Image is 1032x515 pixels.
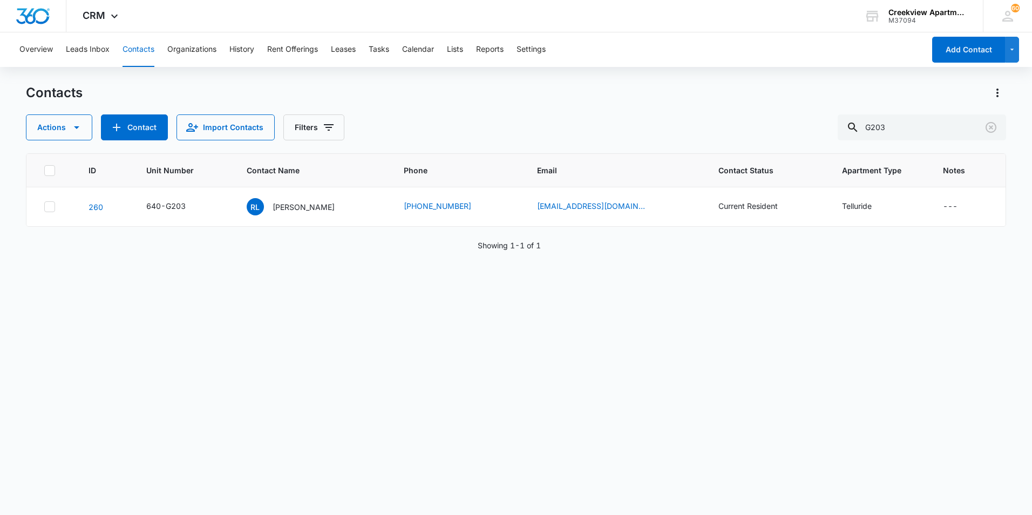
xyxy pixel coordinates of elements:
span: Email [537,165,676,176]
button: Reports [476,32,504,67]
button: Leases [331,32,356,67]
button: Calendar [402,32,434,67]
span: Unit Number [146,165,220,176]
div: Contact Name - Robert Lopez - Select to Edit Field [247,198,354,215]
a: [PHONE_NUMBER] [404,200,471,212]
a: [EMAIL_ADDRESS][DOMAIN_NAME] [537,200,645,212]
span: Phone [404,165,495,176]
button: Add Contact [932,37,1005,63]
div: account id [888,17,967,24]
button: Import Contacts [176,114,275,140]
button: Contacts [123,32,154,67]
button: Organizations [167,32,216,67]
a: Navigate to contact details page for Robert Lopez [89,202,103,212]
div: notifications count [1011,4,1020,12]
button: Rent Offerings [267,32,318,67]
span: Contact Name [247,165,363,176]
button: History [229,32,254,67]
button: Overview [19,32,53,67]
div: Email - 1907lopez@gmail.com - Select to Edit Field [537,200,664,213]
div: account name [888,8,967,17]
span: RL [247,198,264,215]
button: Actions [989,84,1006,101]
span: 60 [1011,4,1020,12]
button: Clear [982,119,1000,136]
div: Apartment Type - Telluride - Select to Edit Field [842,200,891,213]
div: 640-G203 [146,200,186,212]
button: Lists [447,32,463,67]
span: Contact Status [718,165,800,176]
div: Unit Number - 640-G203 - Select to Edit Field [146,200,205,213]
button: Actions [26,114,92,140]
div: Phone - (719) 355-5392 - Select to Edit Field [404,200,491,213]
div: Contact Status - Current Resident - Select to Edit Field [718,200,797,213]
button: Filters [283,114,344,140]
div: Notes - - Select to Edit Field [943,200,977,213]
button: Tasks [369,32,389,67]
div: Current Resident [718,200,778,212]
span: ID [89,165,105,176]
button: Add Contact [101,114,168,140]
span: Apartment Type [842,165,917,176]
input: Search Contacts [838,114,1006,140]
p: Showing 1-1 of 1 [478,240,541,251]
h1: Contacts [26,85,83,101]
button: Leads Inbox [66,32,110,67]
p: [PERSON_NAME] [273,201,335,213]
div: --- [943,200,958,213]
button: Settings [517,32,546,67]
span: Notes [943,165,989,176]
span: CRM [83,10,105,21]
div: Telluride [842,200,872,212]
